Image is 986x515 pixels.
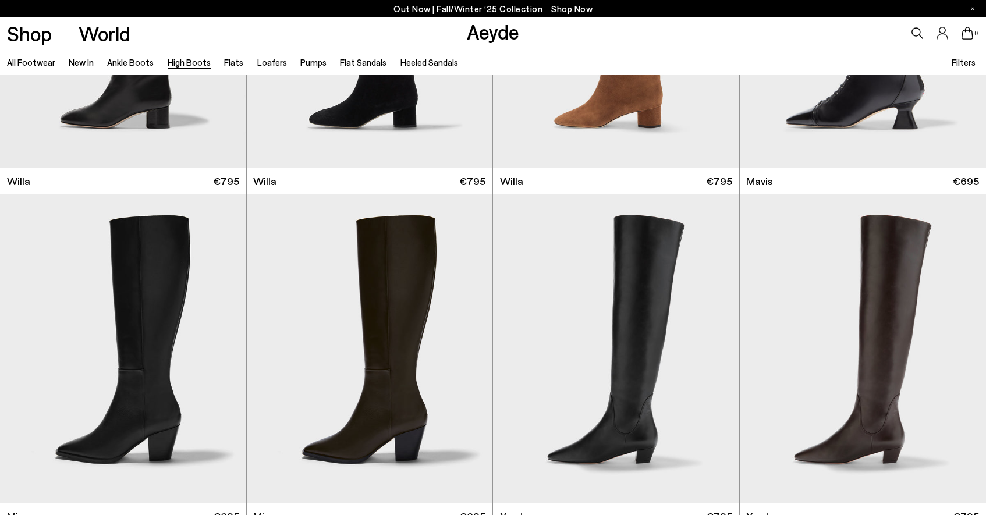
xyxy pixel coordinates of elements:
a: Willa €795 [493,168,739,194]
img: Minerva High Cowboy Boots [247,194,493,503]
a: Willa €795 [247,168,493,194]
span: Willa [253,174,276,189]
a: Shop [7,23,52,44]
span: Navigate to /collections/new-in [551,3,593,14]
span: €795 [706,174,732,189]
p: Out Now | Fall/Winter ‘25 Collection [393,2,593,16]
span: €695 [953,174,979,189]
span: €795 [213,174,239,189]
a: All Footwear [7,57,55,68]
a: 0 [962,27,973,40]
span: Mavis [746,174,772,189]
a: Ankle Boots [107,57,154,68]
span: €795 [459,174,485,189]
a: Flat Sandals [340,57,386,68]
a: Heeled Sandals [400,57,458,68]
span: Willa [7,174,30,189]
a: Flats [224,57,243,68]
img: Yonda Leather Over-Knee Boots [493,194,739,503]
a: High Boots [168,57,211,68]
span: 0 [973,30,979,37]
a: New In [69,57,94,68]
a: Loafers [257,57,287,68]
a: World [79,23,130,44]
span: Willa [500,174,523,189]
a: Aeyde [467,19,519,44]
span: Filters [952,57,976,68]
a: Pumps [300,57,327,68]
